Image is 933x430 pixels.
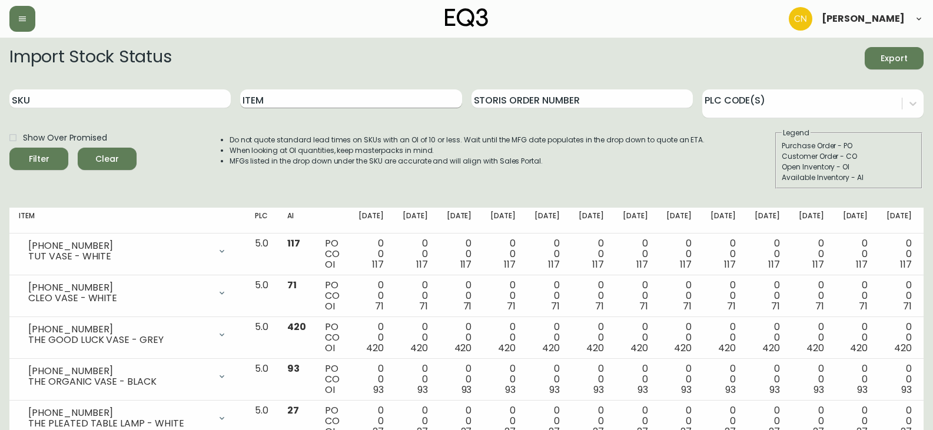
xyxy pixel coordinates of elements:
span: 71 [771,299,780,313]
button: Clear [78,148,137,170]
span: 420 [586,341,604,355]
th: [DATE] [525,208,569,234]
span: 71 [639,299,648,313]
span: 117 [372,258,384,271]
div: 0 0 [403,280,428,312]
span: Export [874,51,914,66]
div: PO CO [325,280,340,312]
div: Purchase Order - PO [782,141,916,151]
div: 0 0 [666,322,692,354]
span: OI [325,341,335,355]
div: 0 0 [490,322,516,354]
div: 0 0 [799,280,824,312]
div: 0 0 [666,280,692,312]
div: 0 0 [666,364,692,395]
span: 71 [859,299,868,313]
div: 0 0 [710,364,736,395]
div: 0 0 [623,364,648,395]
div: 0 0 [358,238,384,270]
th: [DATE] [701,208,745,234]
th: [DATE] [437,208,482,234]
div: THE PLEATED TABLE LAMP - WHITE [28,418,210,429]
span: 93 [725,383,736,396]
span: 420 [498,341,516,355]
span: 93 [373,383,384,396]
div: [PHONE_NUMBER] [28,324,210,335]
button: Export [865,47,924,69]
div: CLEO VASE - WHITE [28,293,210,304]
li: When looking at OI quantities, keep masterpacks in mind. [230,145,705,156]
div: 0 0 [799,364,824,395]
span: 420 [287,320,306,334]
div: Customer Order - CO [782,151,916,162]
span: 420 [674,341,692,355]
span: 117 [287,236,300,250]
span: 117 [636,258,648,271]
div: 0 0 [403,364,428,395]
h2: Import Stock Status [9,47,171,69]
div: 0 0 [447,364,472,395]
div: 0 0 [358,364,384,395]
span: 420 [894,341,912,355]
span: OI [325,299,335,313]
span: 71 [287,278,297,292]
span: Show Over Promised [23,132,107,144]
div: 0 0 [755,280,780,312]
img: logo [445,8,489,27]
div: 0 0 [534,322,560,354]
th: [DATE] [569,208,613,234]
span: 93 [505,383,516,396]
div: 0 0 [623,322,648,354]
div: 0 0 [447,322,472,354]
td: 5.0 [245,234,278,275]
span: 117 [900,258,912,271]
td: 5.0 [245,275,278,317]
span: 117 [504,258,516,271]
span: 420 [850,341,868,355]
span: 420 [630,341,648,355]
span: 117 [416,258,428,271]
div: Available Inventory - AI [782,172,916,183]
div: 0 0 [710,280,736,312]
span: 117 [724,258,736,271]
th: [DATE] [481,208,525,234]
div: 0 0 [623,238,648,270]
span: 93 [417,383,428,396]
div: 0 0 [579,238,604,270]
span: 71 [507,299,516,313]
div: 0 0 [755,364,780,395]
span: 117 [548,258,560,271]
div: [PHONE_NUMBER] [28,366,210,376]
span: [PERSON_NAME] [822,14,905,24]
div: [PHONE_NUMBER]THE GOOD LUCK VASE - GREY [19,322,236,348]
div: 0 0 [886,322,912,354]
span: 93 [287,362,300,375]
div: 0 0 [534,238,560,270]
span: 420 [542,341,560,355]
span: 93 [857,383,868,396]
div: 0 0 [886,364,912,395]
span: 71 [419,299,428,313]
th: [DATE] [613,208,658,234]
div: [PHONE_NUMBER] [28,282,210,293]
span: 71 [463,299,472,313]
legend: Legend [782,128,811,138]
span: 117 [460,258,472,271]
div: 0 0 [534,364,560,395]
span: 117 [680,258,692,271]
div: PO CO [325,364,340,395]
div: 0 0 [579,364,604,395]
div: 0 0 [579,280,604,312]
div: Open Inventory - OI [782,162,916,172]
div: 0 0 [666,238,692,270]
span: 420 [454,341,472,355]
div: THE ORGANIC VASE - BLACK [28,376,210,387]
span: 93 [901,383,912,396]
th: PLC [245,208,278,234]
span: 93 [549,383,560,396]
div: 0 0 [843,364,868,395]
div: 0 0 [843,322,868,354]
th: [DATE] [657,208,701,234]
span: 420 [410,341,428,355]
div: [PHONE_NUMBER] [28,241,210,251]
